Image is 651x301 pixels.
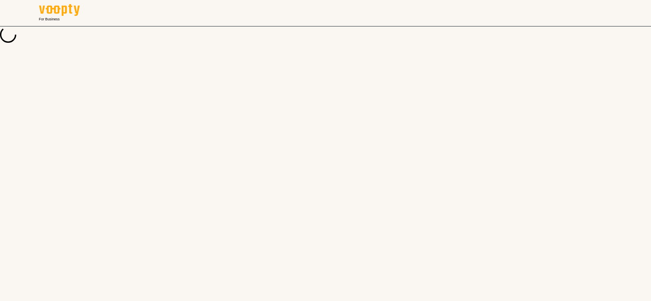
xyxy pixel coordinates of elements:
[629,9,638,17] span: UA
[607,7,618,19] img: avatar_s.png
[39,4,80,16] img: Voopty Logo
[10,3,29,23] button: Menu
[626,5,641,20] button: UA
[39,17,80,22] span: For Business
